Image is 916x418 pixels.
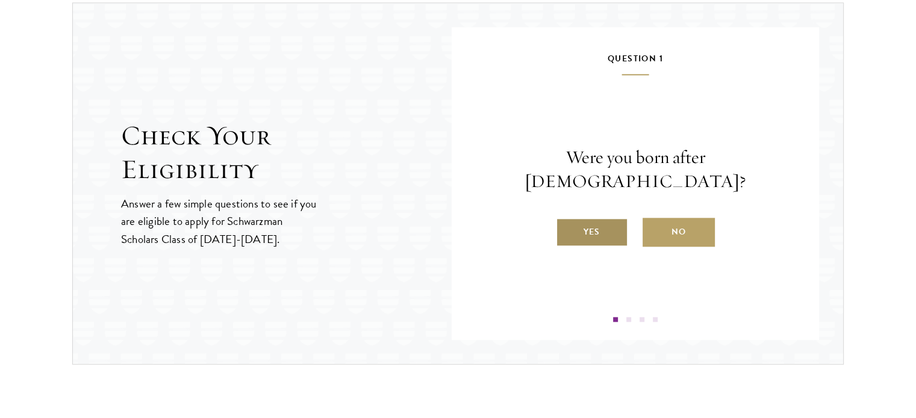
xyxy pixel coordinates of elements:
h2: Check Your Eligibility [121,119,452,186]
p: Were you born after [DEMOGRAPHIC_DATA]? [488,146,783,194]
p: Answer a few simple questions to see if you are eligible to apply for Schwarzman Scholars Class o... [121,195,318,247]
label: No [643,218,715,247]
h5: Question 1 [488,51,783,75]
label: Yes [556,218,628,247]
